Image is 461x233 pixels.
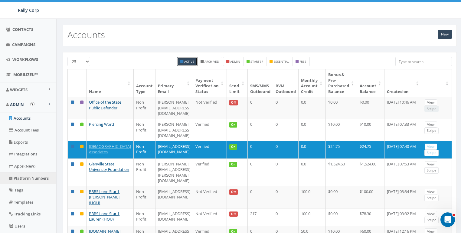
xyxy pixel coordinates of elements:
a: View [425,121,437,128]
a: [DEMOGRAPHIC_DATA] Associates [89,144,131,155]
th: SMS/MMS Outbound [248,69,273,97]
td: [DATE] 07:53 AM [384,158,422,186]
span: Campaigns [12,42,35,47]
a: BBBS Lone Star | [PERSON_NAME] (HOU) [89,189,119,205]
span: On [229,144,237,150]
th: Name: activate to sort column ascending [87,69,134,97]
td: 0.0 [299,97,326,119]
a: New [438,30,452,39]
small: admin [230,59,240,64]
td: [DATE] 07:33 AM [384,119,422,141]
td: Non Profit [134,119,155,141]
td: 217 [248,208,273,226]
td: 0 [273,186,299,208]
a: Stripe [424,128,439,134]
th: Account Balance: activate to sort column ascending [357,69,384,97]
a: Glenville State University Foundation [89,161,129,172]
td: 0.0 [299,119,326,141]
small: starter [250,59,263,64]
td: $78.30 [357,208,384,226]
td: Non Profit [134,97,155,119]
td: $0.00 [326,186,357,208]
td: Not Verified [193,186,227,208]
th: Account Type [134,69,155,97]
span: MobilizeU™ [13,72,38,77]
td: $10.00 [357,119,384,141]
td: [PERSON_NAME][EMAIL_ADDRESS][PERSON_NAME][DOMAIN_NAME] [155,158,193,186]
span: Off [229,211,238,217]
td: Verified [193,158,227,186]
td: Verified [193,119,227,141]
small: Archived [204,59,219,64]
a: View [425,189,437,195]
a: View [425,161,437,168]
small: essential [273,59,289,64]
td: 0.0 [299,141,326,158]
span: Widgets [10,87,28,92]
a: Stripe [424,150,439,156]
a: BBBS Lone Star | Lauren (HOU) [89,211,119,222]
td: [DATE] 07:40 AM [384,141,422,158]
td: 0.0 [299,158,326,186]
h2: Accounts [67,30,105,40]
td: 0 [273,141,299,158]
span: Off [229,100,238,105]
td: 0 [248,119,273,141]
td: 0 [248,141,273,158]
th: RVM Outbound [273,69,299,97]
td: 0 [273,158,299,186]
td: [DATE] 03:34 PM [384,186,422,208]
input: Type to search [395,57,452,66]
td: [DATE] 03:32 PM [384,208,422,226]
a: View [425,144,437,150]
small: Active [184,59,194,64]
a: Stripe [424,167,439,174]
td: Non Profit [134,158,155,186]
iframe: Intercom live chat [440,212,455,227]
span: On [229,162,237,167]
td: 0 [248,186,273,208]
span: Workflows [12,57,38,62]
a: View [425,211,437,217]
td: 0 [248,158,273,186]
td: 0 [273,119,299,141]
td: Non Profit [134,208,155,226]
button: Open In-App Guide [30,102,34,106]
td: $100.00 [357,186,384,208]
th: Primary Email : activate to sort column ascending [155,69,193,97]
th: Created on: activate to sort column ascending [384,69,422,97]
th: Payment Verification Status : activate to sort column ascending [193,69,227,97]
td: 0 [248,97,273,119]
td: $24.75 [326,141,357,158]
span: Off [229,189,238,195]
td: $0.00 [326,208,357,226]
td: Not Verified [193,97,227,119]
small: free [299,59,306,64]
td: Not Verified [193,208,227,226]
a: View [425,99,437,106]
a: Piercing Word [89,121,114,127]
td: 100.0 [299,186,326,208]
th: Bonus &amp; Pre-Purchased Balance: activate to sort column ascending [326,69,357,97]
th: Send Limit: activate to sort column ascending [227,69,248,97]
td: 0 [273,97,299,119]
td: 0 [273,208,299,226]
td: [DATE] 10:46 AM [384,97,422,119]
td: [PERSON_NAME][EMAIL_ADDRESS][DOMAIN_NAME] [155,97,193,119]
td: Non Profit [134,141,155,158]
td: 100.0 [299,208,326,226]
a: Office of the State Public Defender [89,99,121,111]
span: Admin [10,102,24,107]
td: $1,524.60 [357,158,384,186]
td: $24.75 [357,141,384,158]
td: Non Profit [134,186,155,208]
span: Rally Corp [18,7,39,13]
td: [EMAIL_ADDRESS][DOMAIN_NAME] [155,141,193,158]
td: $10.00 [326,119,357,141]
td: [EMAIL_ADDRESS][DOMAIN_NAME] [155,186,193,208]
th: Monthly Account Credit: activate to sort column ascending [299,69,326,97]
td: $0.00 [326,97,357,119]
td: [EMAIL_ADDRESS][DOMAIN_NAME] [155,208,193,226]
td: $1,524.60 [326,158,357,186]
span: Contacts [12,27,33,32]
